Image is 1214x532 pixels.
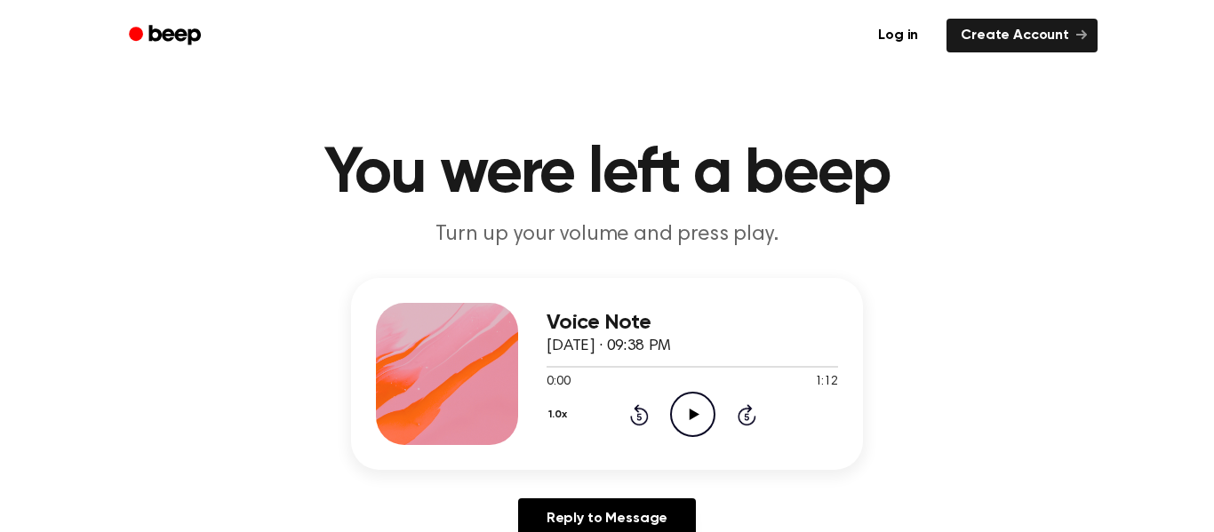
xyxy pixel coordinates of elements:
span: [DATE] · 09:38 PM [547,338,671,354]
a: Log in [860,15,936,56]
p: Turn up your volume and press play. [266,220,948,250]
a: Create Account [946,19,1098,52]
a: Beep [116,19,217,53]
h3: Voice Note [547,311,838,335]
span: 1:12 [815,373,838,392]
h1: You were left a beep [152,142,1062,206]
span: 0:00 [547,373,570,392]
button: 1.0x [547,400,573,430]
